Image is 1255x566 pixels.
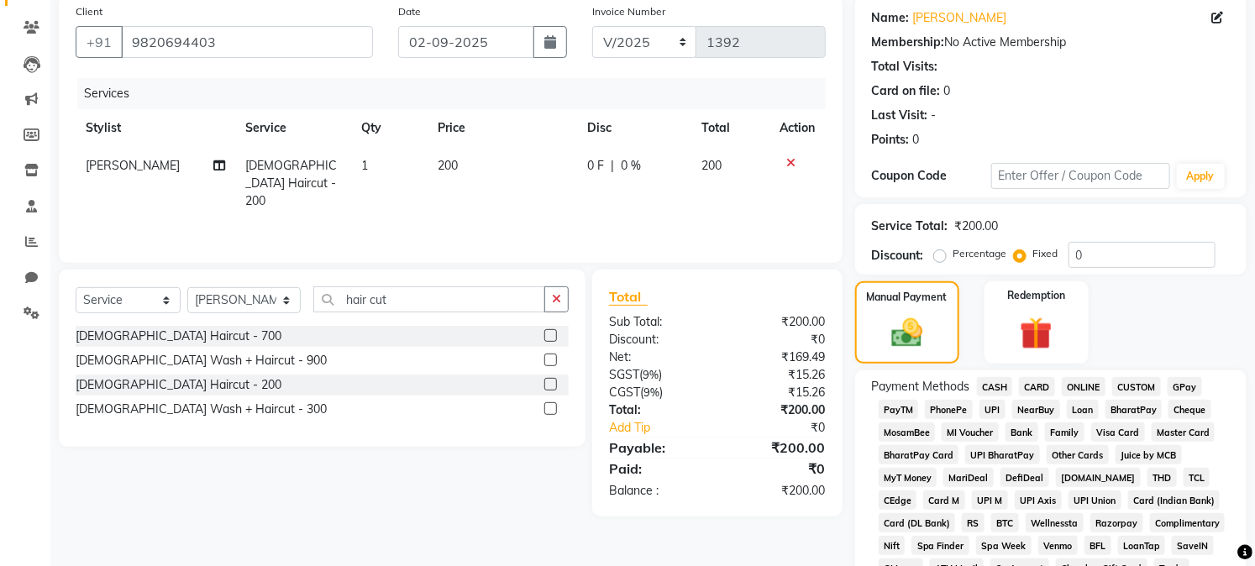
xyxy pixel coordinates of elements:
span: BharatPay [1105,400,1163,419]
div: Membership: [872,34,945,51]
div: ₹200.00 [717,401,838,419]
span: Other Cards [1047,445,1109,464]
span: Wellnessta [1026,513,1084,532]
div: [DEMOGRAPHIC_DATA] Wash + Haircut - 900 [76,352,327,369]
span: UPI Axis [1015,490,1062,510]
div: [DEMOGRAPHIC_DATA] Haircut - 700 [76,328,281,345]
div: ₹15.26 [717,384,838,401]
span: ONLINE [1062,377,1105,396]
div: Discount: [872,247,924,265]
span: NearBuy [1012,400,1060,419]
span: TCL [1184,468,1210,487]
div: Name: [872,9,910,27]
span: Card (DL Bank) [879,513,956,532]
span: LoanTap [1118,536,1166,555]
label: Redemption [1007,288,1065,303]
span: CASH [977,377,1013,396]
span: MI Voucher [942,422,999,442]
span: 1 [361,158,368,173]
span: UPI Union [1069,490,1121,510]
label: Percentage [953,246,1007,261]
div: Last Visit: [872,107,928,124]
span: Visa Card [1091,422,1145,442]
label: Client [76,4,102,19]
span: GPay [1168,377,1202,396]
span: Payment Methods [872,378,970,396]
span: THD [1147,468,1177,487]
th: Action [770,109,826,147]
th: Price [428,109,576,147]
span: Cheque [1168,400,1211,419]
span: Card (Indian Bank) [1128,490,1221,510]
span: MariDeal [943,468,994,487]
th: Stylist [76,109,235,147]
div: ₹15.26 [717,366,838,384]
span: Venmo [1038,536,1078,555]
span: CUSTOM [1112,377,1161,396]
div: Total: [596,401,717,419]
div: Paid: [596,459,717,479]
span: CEdge [879,490,917,510]
input: Search by Name/Mobile/Email/Code [121,26,373,58]
input: Search or Scan [313,286,544,312]
div: ₹200.00 [717,482,838,500]
div: ₹200.00 [955,217,999,235]
div: No Active Membership [872,34,1230,51]
span: BharatPay Card [879,445,959,464]
button: +91 [76,26,123,58]
span: PayTM [879,400,919,419]
div: - [932,107,937,124]
span: RS [962,513,985,532]
div: ( ) [596,366,717,384]
div: ₹0 [717,459,838,479]
div: Discount: [596,331,717,349]
span: DefiDeal [1000,468,1049,487]
span: BTC [991,513,1019,532]
span: Bank [1006,422,1038,442]
th: Service [235,109,351,147]
label: Invoice Number [592,4,665,19]
div: ( ) [596,384,717,401]
span: SGST [609,367,639,382]
span: UPI [979,400,1006,419]
span: Spa Finder [911,536,969,555]
th: Disc [577,109,691,147]
label: Date [398,4,421,19]
th: Qty [351,109,428,147]
span: Complimentary [1150,513,1226,532]
span: 9% [643,385,659,399]
div: Balance : [596,482,717,500]
div: Card on file: [872,82,941,100]
span: 200 [701,158,722,173]
div: Total Visits: [872,58,938,76]
span: [DOMAIN_NAME] [1056,468,1141,487]
th: Total [691,109,769,147]
img: _gift.svg [1010,313,1063,354]
div: Service Total: [872,217,948,235]
div: Sub Total: [596,313,717,331]
label: Manual Payment [867,290,948,305]
span: SaveIN [1172,536,1214,555]
span: Nift [879,536,906,555]
div: Points: [872,131,910,149]
span: MosamBee [879,422,936,442]
span: CARD [1019,377,1055,396]
span: [PERSON_NAME] [86,158,180,173]
span: Loan [1067,400,1099,419]
div: ₹169.49 [717,349,838,366]
div: ₹200.00 [717,438,838,458]
div: Services [77,78,838,109]
label: Fixed [1033,246,1058,261]
div: ₹0 [738,419,838,437]
input: Enter Offer / Coupon Code [991,163,1170,189]
a: [PERSON_NAME] [913,9,1007,27]
span: | [611,157,614,175]
span: MyT Money [879,468,937,487]
div: ₹0 [717,331,838,349]
span: PhonePe [925,400,973,419]
span: 200 [438,158,458,173]
div: Coupon Code [872,167,991,185]
span: Family [1045,422,1084,442]
button: Apply [1177,164,1225,189]
span: Juice by MCB [1116,445,1182,464]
